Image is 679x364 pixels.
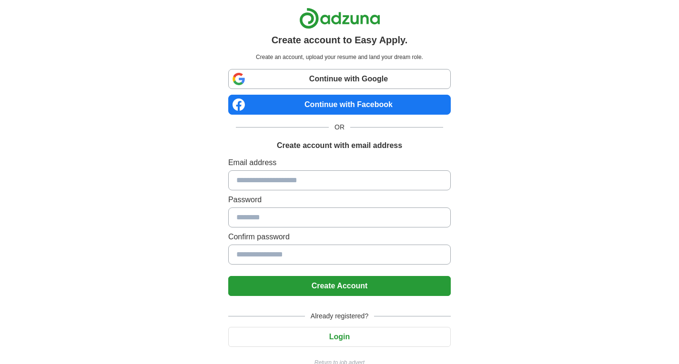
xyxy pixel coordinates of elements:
span: OR [329,122,350,132]
a: Login [228,333,451,341]
a: Continue with Google [228,69,451,89]
h1: Create account to Easy Apply. [272,33,408,47]
span: Already registered? [305,311,374,321]
label: Confirm password [228,231,451,243]
label: Password [228,194,451,206]
img: Adzuna logo [299,8,380,29]
button: Login [228,327,451,347]
label: Email address [228,157,451,168]
p: Create an account, upload your resume and land your dream role. [230,53,449,61]
h1: Create account with email address [277,140,402,151]
a: Continue with Facebook [228,95,451,115]
button: Create Account [228,276,451,296]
